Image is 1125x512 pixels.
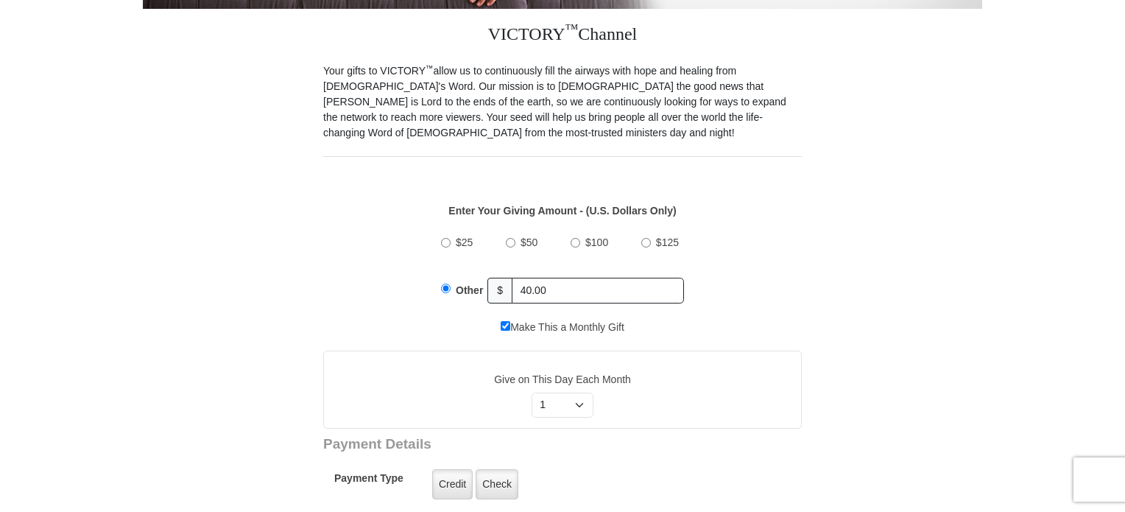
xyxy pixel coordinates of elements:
h3: VICTORY Channel [323,9,802,63]
strong: Enter Your Giving Amount - (U.S. Dollars Only) [448,205,676,217]
label: Credit [432,469,473,499]
input: Other Amount [512,278,684,304]
p: Your gifts to VICTORY allow us to continuously fill the airways with hope and healing from [DEMOG... [323,63,802,141]
span: $125 [656,236,679,248]
label: Give on This Day Each Month [337,372,789,387]
h5: Payment Type [334,472,403,492]
span: Other [456,284,483,296]
input: Make This a Monthly Gift [501,321,510,331]
span: $ [487,278,512,304]
span: $25 [456,236,473,248]
label: Make This a Monthly Gift [501,320,624,335]
label: Check [476,469,518,499]
sup: ™ [426,63,434,72]
span: $50 [521,236,537,248]
sup: ™ [565,21,579,36]
span: $100 [585,236,608,248]
h3: Payment Details [323,436,699,453]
